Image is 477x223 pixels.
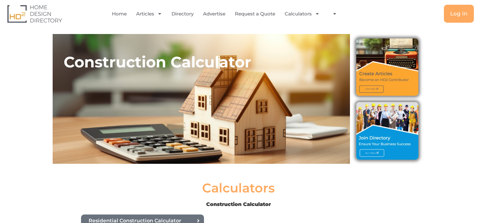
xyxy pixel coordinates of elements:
[136,7,162,21] a: Articles
[235,7,275,21] a: Request a Quote
[64,53,350,71] h2: Construction Calculator
[172,7,194,21] a: Directory
[450,11,468,16] span: Log in
[203,7,225,21] a: Advertise
[356,38,418,96] img: Create Articles
[356,102,418,159] img: Join Directory
[97,7,356,21] nav: Menu
[202,182,275,194] h2: Calculators
[285,7,320,21] a: Calculators
[112,7,127,21] a: Home
[206,201,271,207] b: Construction Calculator
[444,5,474,23] a: Log in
